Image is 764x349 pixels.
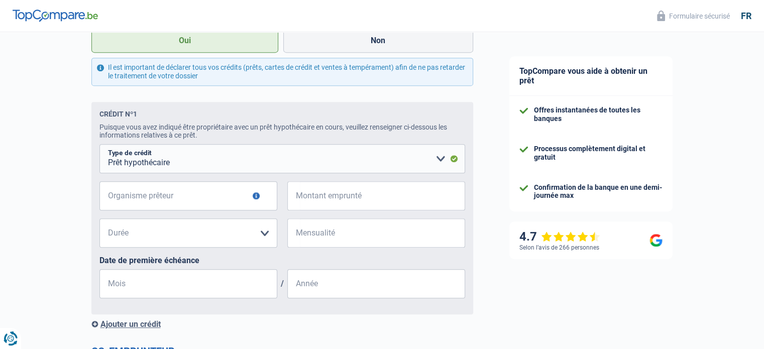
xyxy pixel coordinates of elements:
[519,229,600,244] div: 4.7
[99,123,465,139] div: Puisque vous avez indiqué être propriétaire avec un prêt hypothécaire en cours, veuillez renseign...
[287,218,300,248] span: €
[519,244,599,251] div: Selon l’avis de 266 personnes
[91,319,473,329] div: Ajouter un crédit
[534,183,663,200] div: Confirmation de la banque en une demi-journée max
[99,110,137,118] div: Crédit nº1
[13,10,98,22] img: TopCompare Logo
[534,106,663,123] div: Offres instantanées de toutes les banques
[741,11,751,22] div: fr
[99,269,277,298] input: MM
[534,145,663,162] div: Processus complètement digital et gratuit
[99,256,465,265] label: Date de première échéance
[287,181,300,210] span: €
[509,56,673,96] div: TopCompare vous aide à obtenir un prêt
[91,29,279,53] label: Oui
[651,8,736,24] button: Formulaire sécurisé
[287,269,465,298] input: AAAA
[91,58,473,86] div: Il est important de déclarer tous vos crédits (prêts, cartes de crédit et ventes à tempérament) a...
[283,29,473,53] label: Non
[277,279,287,288] span: /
